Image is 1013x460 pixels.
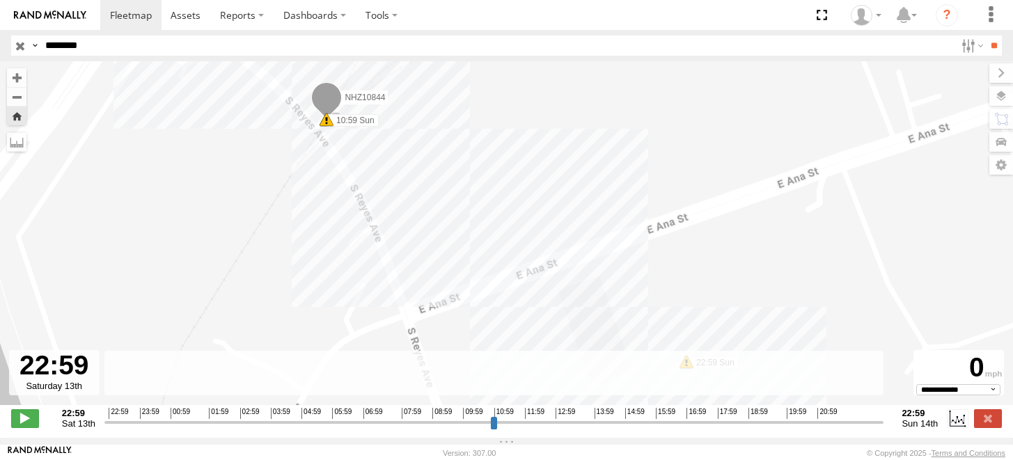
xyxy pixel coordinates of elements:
a: Visit our Website [8,446,72,460]
label: Search Filter Options [956,35,986,56]
label: Search Query [29,35,40,56]
label: Close [974,409,1002,427]
div: 0 [916,352,1002,384]
span: 08:59 [432,408,452,419]
span: 12:59 [556,408,575,419]
span: 22:59 [109,408,128,419]
span: 23:59 [140,408,159,419]
span: Sun 14th Sep 2025 [902,418,938,429]
span: 19:59 [787,408,806,419]
a: Terms and Conditions [932,449,1005,457]
span: NHZ10844 [345,93,385,102]
span: 04:59 [301,408,321,419]
span: 09:59 [463,408,482,419]
strong: 22:59 [902,408,938,418]
div: Version: 307.00 [443,449,496,457]
button: Zoom in [7,68,26,87]
div: Zulema McIntosch [846,5,886,26]
label: Map Settings [989,155,1013,175]
span: 13:59 [595,408,614,419]
span: Sat 13th Sep 2025 [62,418,95,429]
span: 05:59 [332,408,352,419]
button: Zoom Home [7,106,26,125]
label: 10:59 Sun [327,114,379,127]
span: 00:59 [171,408,190,419]
span: 18:59 [748,408,768,419]
span: 07:59 [402,408,421,419]
button: Zoom out [7,87,26,106]
span: 11:59 [525,408,544,419]
strong: 22:59 [62,408,95,418]
i: ? [936,4,958,26]
span: 16:59 [686,408,706,419]
span: 03:59 [271,408,290,419]
label: Play/Stop [11,409,39,427]
span: 10:59 [494,408,514,419]
div: © Copyright 2025 - [867,449,1005,457]
img: rand-logo.svg [14,10,86,20]
span: 02:59 [240,408,260,419]
span: 17:59 [718,408,737,419]
label: Measure [7,132,26,152]
span: 06:59 [363,408,383,419]
span: 15:59 [656,408,675,419]
span: 01:59 [209,408,228,419]
span: 20:59 [817,408,837,419]
span: 14:59 [625,408,645,419]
